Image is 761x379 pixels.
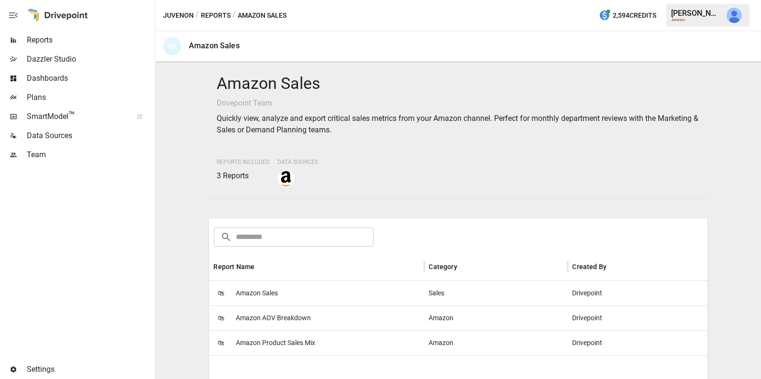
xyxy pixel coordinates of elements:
span: 🛍 [214,311,228,325]
img: Julie Wilton [727,8,742,23]
span: Reports [27,34,153,46]
span: Settings [27,364,153,375]
div: / [232,10,236,22]
div: [PERSON_NAME] [671,9,721,18]
p: Drivepoint Team [217,97,700,109]
button: Juvenon [163,10,194,22]
span: Amazon AOV Breakdown [236,306,311,330]
div: Category [429,263,457,271]
p: 3 Reports [217,170,270,182]
div: Drivepoint [568,281,711,305]
span: Amazon Product Sales Mix [236,331,315,355]
button: Reports [201,10,231,22]
div: Created By [573,263,607,271]
span: 🛍 [214,286,228,300]
div: Drivepoint [568,330,711,355]
button: Sort [608,260,621,273]
span: 🛍 [214,336,228,350]
div: Juvenon [671,18,721,22]
div: Amazon [424,330,568,355]
div: / [196,10,199,22]
div: Amazon Sales [189,41,240,50]
span: Team [27,149,153,161]
button: Julie Wilton [721,2,748,29]
div: Sales [424,281,568,305]
h4: Amazon Sales [217,74,700,94]
span: Plans [27,92,153,103]
span: SmartModel [27,111,126,122]
span: Dashboards [27,73,153,84]
div: Amazon [424,305,568,330]
div: Report Name [214,263,255,271]
span: ™ [68,109,75,121]
button: Sort [256,260,269,273]
span: 2,594 Credits [613,10,656,22]
span: Data Sources [277,159,318,165]
p: Quickly view, analyze and export critical sales metrics from your Amazon channel. Perfect for mon... [217,113,700,136]
span: Data Sources [27,130,153,141]
div: Drivepoint [568,305,711,330]
button: 2,594Credits [595,7,660,24]
span: Amazon Sales [236,281,278,305]
span: Reports Included [217,159,270,165]
div: 🛍 [163,37,181,55]
button: Sort [459,260,472,273]
span: Dazzler Studio [27,54,153,65]
img: amazon [278,171,294,186]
